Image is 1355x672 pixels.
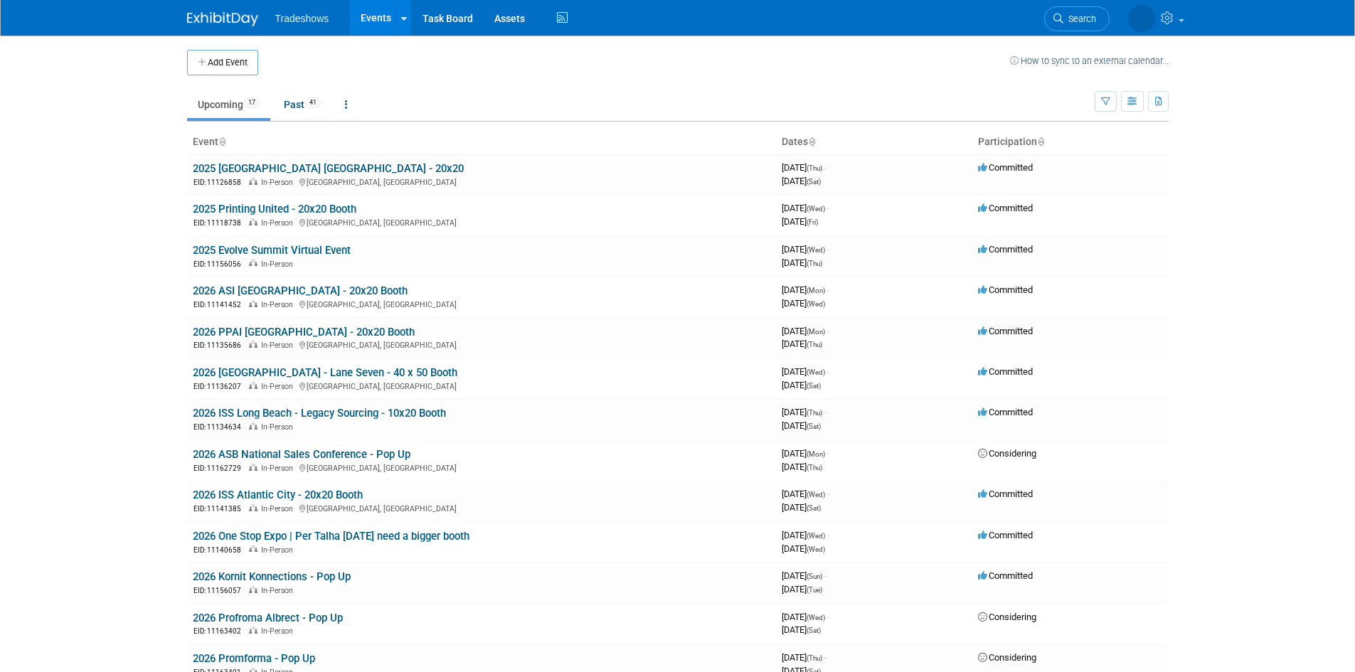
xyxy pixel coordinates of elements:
span: In-Person [261,464,297,473]
span: In-Person [261,178,297,187]
a: 2026 Kornit Konnections - Pop Up [193,570,351,583]
img: In-Person Event [249,260,257,267]
span: (Thu) [807,260,822,267]
a: Search [1044,6,1110,31]
a: 2026 ASB National Sales Conference - Pop Up [193,448,410,461]
span: (Mon) [807,450,825,458]
span: 41 [305,97,321,108]
span: [DATE] [782,462,822,472]
span: EID: 11141385 [193,505,247,513]
span: (Thu) [807,164,822,172]
img: In-Person Event [249,586,257,593]
span: - [824,652,827,663]
span: [DATE] [782,584,822,594]
span: [DATE] [782,502,821,513]
span: In-Person [261,504,297,513]
a: 2026 [GEOGRAPHIC_DATA] - Lane Seven - 40 x 50 Booth [193,366,457,379]
span: (Tue) [807,586,822,594]
span: [DATE] [782,530,829,540]
span: [DATE] [782,489,829,499]
span: (Wed) [807,300,825,308]
span: [DATE] [782,298,825,309]
span: - [827,489,829,499]
a: How to sync to an external calendar... [1010,55,1169,66]
span: Tradeshows [275,13,329,24]
span: [DATE] [782,407,827,417]
a: Sort by Start Date [808,136,815,147]
img: In-Person Event [249,178,257,185]
span: EID: 11141452 [193,301,247,309]
span: Committed [978,530,1033,540]
span: EID: 11118738 [193,219,247,227]
span: Considering [978,612,1036,622]
span: [DATE] [782,176,821,186]
th: Event [187,130,776,154]
img: In-Person Event [249,300,257,307]
span: (Thu) [807,341,822,348]
span: In-Person [261,218,297,228]
span: EID: 11126858 [193,178,247,186]
span: (Wed) [807,205,825,213]
span: In-Person [261,341,297,350]
span: (Wed) [807,545,825,553]
span: Considering [978,448,1036,459]
div: [GEOGRAPHIC_DATA], [GEOGRAPHIC_DATA] [193,176,770,188]
span: Committed [978,489,1033,499]
img: In-Person Event [249,626,257,634]
span: (Sat) [807,382,821,390]
a: 2026 ASI [GEOGRAPHIC_DATA] - 20x20 Booth [193,284,408,297]
a: Sort by Event Name [218,136,225,147]
button: Add Event [187,50,258,75]
span: - [827,448,829,459]
span: - [827,326,829,336]
span: (Fri) [807,218,818,226]
span: [DATE] [782,420,821,431]
a: Upcoming17 [187,91,270,118]
img: In-Person Event [249,341,257,348]
span: In-Person [261,626,297,636]
span: [DATE] [782,448,829,459]
img: In-Person Event [249,422,257,430]
a: 2026 PPAI [GEOGRAPHIC_DATA] - 20x20 Booth [193,326,415,338]
th: Dates [776,130,972,154]
span: Committed [978,366,1033,377]
img: In-Person Event [249,545,257,553]
img: Janet Wong [1128,5,1155,32]
a: Past41 [273,91,331,118]
span: Considering [978,652,1036,663]
span: - [827,244,829,255]
th: Participation [972,130,1169,154]
span: Committed [978,284,1033,295]
span: Committed [978,407,1033,417]
span: (Wed) [807,532,825,540]
span: (Sat) [807,178,821,186]
span: (Thu) [807,464,822,471]
a: 2025 Printing United - 20x20 Booth [193,203,356,215]
a: 2025 [GEOGRAPHIC_DATA] [GEOGRAPHIC_DATA] - 20x20 [193,162,464,175]
span: - [824,570,827,581]
div: [GEOGRAPHIC_DATA], [GEOGRAPHIC_DATA] [193,338,770,351]
span: Committed [978,570,1033,581]
span: (Sun) [807,572,822,580]
a: 2026 Promforma - Pop Up [193,652,315,665]
span: - [824,162,827,173]
a: Sort by Participation Type [1037,136,1044,147]
span: [DATE] [782,162,827,173]
span: (Thu) [807,654,822,662]
span: Committed [978,326,1033,336]
span: (Sat) [807,626,821,634]
span: Search [1063,14,1096,24]
span: [DATE] [782,216,818,227]
span: In-Person [261,586,297,595]
a: 2026 ISS Long Beach - Legacy Sourcing - 10x20 Booth [193,407,446,420]
a: 2026 One Stop Expo | Per Talha [DATE] need a bigger booth [193,530,469,543]
a: 2026 ISS Atlantic City - 20x20 Booth [193,489,363,501]
img: In-Person Event [249,382,257,389]
span: [DATE] [782,257,822,268]
span: (Wed) [807,368,825,376]
span: [DATE] [782,338,822,349]
span: (Sat) [807,504,821,512]
span: In-Person [261,260,297,269]
span: [DATE] [782,366,829,377]
span: (Wed) [807,246,825,254]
